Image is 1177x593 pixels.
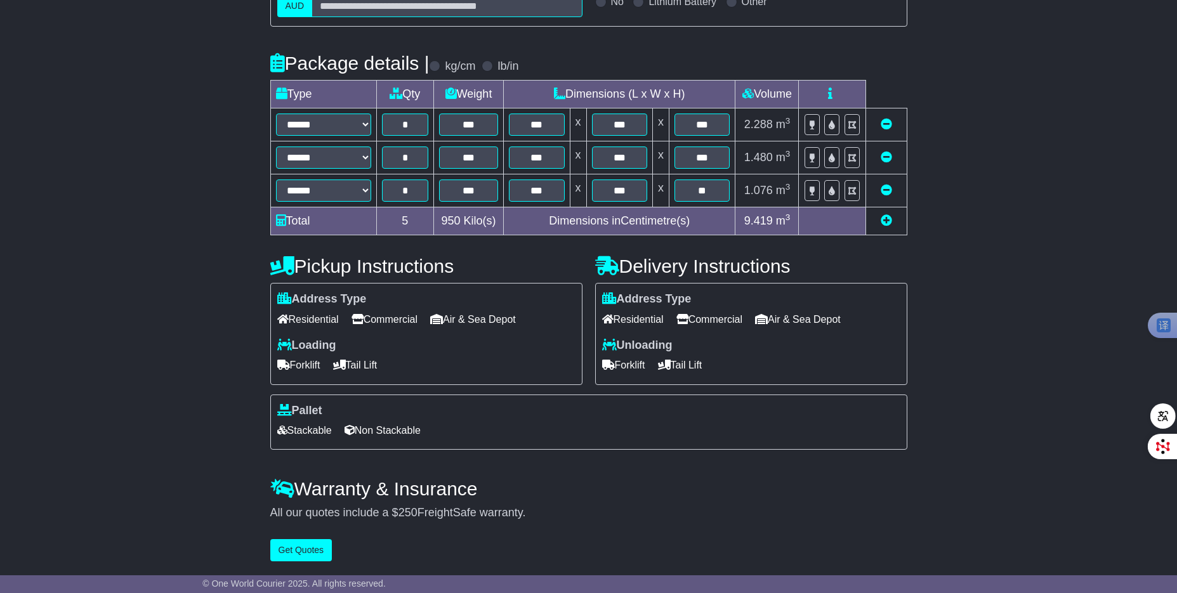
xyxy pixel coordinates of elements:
[776,214,791,227] span: m
[786,149,791,159] sup: 3
[570,141,586,174] td: x
[277,420,332,440] span: Stackable
[270,539,332,561] button: Get Quotes
[658,355,702,375] span: Tail Lift
[652,141,669,174] td: x
[881,118,892,131] a: Remove this item
[430,310,516,329] span: Air & Sea Depot
[776,184,791,197] span: m
[270,506,907,520] div: All our quotes include a $ FreightSafe warranty.
[570,108,586,141] td: x
[497,60,518,74] label: lb/in
[270,53,430,74] h4: Package details |
[445,60,475,74] label: kg/cm
[595,256,907,277] h4: Delivery Instructions
[270,207,376,235] td: Total
[735,81,799,108] td: Volume
[776,151,791,164] span: m
[277,292,367,306] label: Address Type
[504,207,735,235] td: Dimensions in Centimetre(s)
[786,212,791,222] sup: 3
[504,81,735,108] td: Dimensions (L x W x H)
[744,184,773,197] span: 1.076
[376,81,434,108] td: Qty
[277,310,339,329] span: Residential
[602,355,645,375] span: Forklift
[744,151,773,164] span: 1.480
[398,506,418,519] span: 250
[270,478,907,499] h4: Warranty & Insurance
[652,174,669,207] td: x
[270,256,582,277] h4: Pickup Instructions
[434,81,504,108] td: Weight
[434,207,504,235] td: Kilo(s)
[277,339,336,353] label: Loading
[345,420,421,440] span: Non Stackable
[881,214,892,227] a: Add new item
[442,214,461,227] span: 950
[881,151,892,164] a: Remove this item
[776,118,791,131] span: m
[602,292,692,306] label: Address Type
[652,108,669,141] td: x
[376,207,434,235] td: 5
[333,355,378,375] span: Tail Lift
[277,355,320,375] span: Forklift
[270,81,376,108] td: Type
[602,310,664,329] span: Residential
[352,310,418,329] span: Commercial
[786,116,791,126] sup: 3
[202,578,386,589] span: © One World Courier 2025. All rights reserved.
[744,214,773,227] span: 9.419
[676,310,742,329] span: Commercial
[277,404,322,418] label: Pallet
[570,174,586,207] td: x
[602,339,673,353] label: Unloading
[786,182,791,192] sup: 3
[881,184,892,197] a: Remove this item
[755,310,841,329] span: Air & Sea Depot
[744,118,773,131] span: 2.288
